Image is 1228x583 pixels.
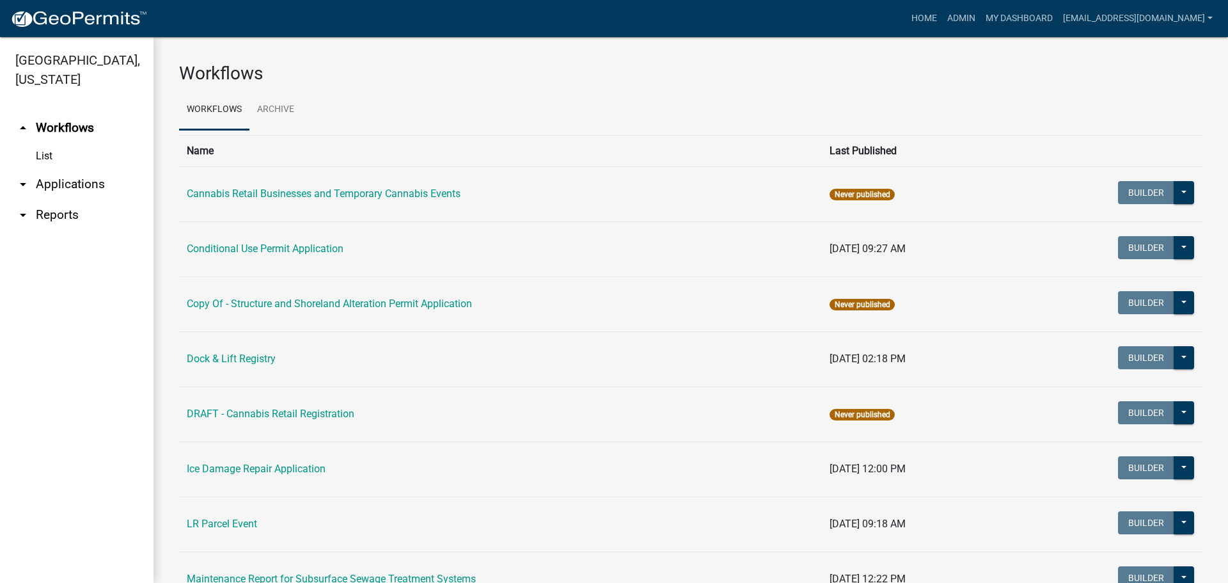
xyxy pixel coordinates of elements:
a: Dock & Lift Registry [187,353,276,365]
button: Builder [1118,236,1174,259]
span: [DATE] 09:27 AM [830,243,906,255]
i: arrow_drop_down [15,207,31,223]
h3: Workflows [179,63,1202,84]
button: Builder [1118,456,1174,479]
span: [DATE] 09:18 AM [830,518,906,530]
th: Last Published [822,135,1011,166]
a: Conditional Use Permit Application [187,243,343,255]
a: Copy Of - Structure and Shoreland Alteration Permit Application [187,298,472,310]
button: Builder [1118,346,1174,369]
button: Builder [1118,401,1174,424]
button: Builder [1118,291,1174,314]
button: Builder [1118,511,1174,534]
i: arrow_drop_down [15,177,31,192]
span: Never published [830,189,894,200]
span: [DATE] 12:00 PM [830,463,906,475]
a: Admin [942,6,980,31]
th: Name [179,135,822,166]
button: Builder [1118,181,1174,204]
a: My Dashboard [980,6,1058,31]
a: LR Parcel Event [187,518,257,530]
a: [EMAIL_ADDRESS][DOMAIN_NAME] [1058,6,1218,31]
span: [DATE] 02:18 PM [830,353,906,365]
a: DRAFT - Cannabis Retail Registration [187,408,354,420]
a: Archive [249,90,302,131]
span: Never published [830,409,894,420]
i: arrow_drop_up [15,120,31,136]
a: Workflows [179,90,249,131]
span: Never published [830,299,894,310]
a: Ice Damage Repair Application [187,463,326,475]
a: Cannabis Retail Businesses and Temporary Cannabis Events [187,188,460,200]
a: Home [906,6,942,31]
